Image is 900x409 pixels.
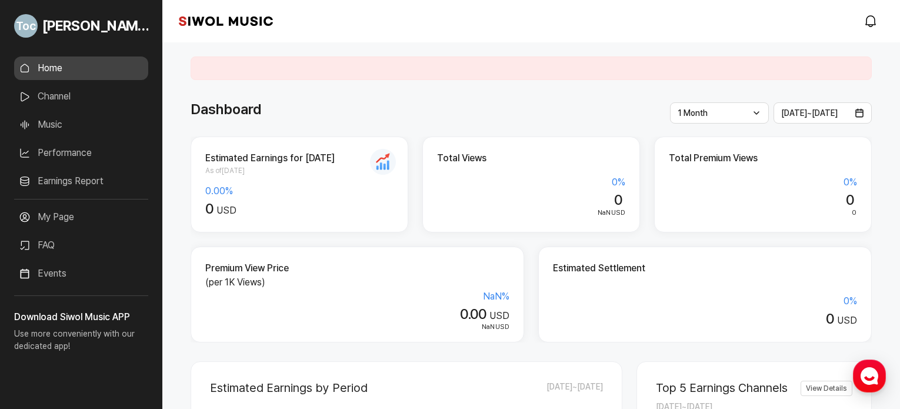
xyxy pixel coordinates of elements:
h3: Download Siwol Music APP [14,310,148,324]
h2: Estimated Earnings for [DATE] [205,151,394,165]
div: USD [437,208,625,218]
span: 1 Month [678,108,708,118]
span: 0 [205,200,213,217]
span: [DATE] ~ [DATE] [546,381,603,395]
a: Events [14,262,148,285]
h2: Top 5 Earnings Channels [656,381,788,395]
a: Music [14,113,148,137]
a: Earnings Report [14,169,148,193]
a: Announcement [14,290,148,314]
div: USD [205,322,509,332]
span: 0 [614,191,622,208]
p: Use more conveniently with our dedicated app! [14,324,148,362]
a: FAQ [14,234,148,257]
span: 0 [826,310,834,327]
span: 0 [852,208,856,217]
button: [DATE]~[DATE] [774,102,872,124]
h2: Total Premium Views [669,151,857,165]
a: My Page [14,205,148,229]
span: [DATE] ~ [DATE] [781,108,838,118]
span: 0.00 [460,305,486,322]
span: NaN [482,322,495,331]
a: modal.notifications [860,9,884,33]
a: View Details [801,381,852,396]
div: 0 % [553,294,857,308]
span: [PERSON_NAME] [42,15,148,36]
a: Home [14,56,148,80]
h2: Premium View Price [205,261,509,275]
p: (per 1K Views) [205,275,509,290]
span: 0 [846,191,854,208]
div: NaN % [205,290,509,304]
div: USD [205,201,394,218]
h2: Total Views [437,151,625,165]
span: As of [DATE] [205,165,394,176]
div: USD [553,311,857,328]
a: Performance [14,141,148,165]
a: Channel [14,85,148,108]
div: 0 % [437,175,625,189]
h1: Dashboard [191,99,261,120]
div: USD [205,306,509,323]
h2: Estimated Earnings by Period [210,381,368,395]
span: NaN [598,208,611,217]
h2: Estimated Settlement [553,261,857,275]
a: Go to My Profile [14,9,148,42]
div: 0.00 % [205,184,394,198]
div: 0 % [669,175,857,189]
